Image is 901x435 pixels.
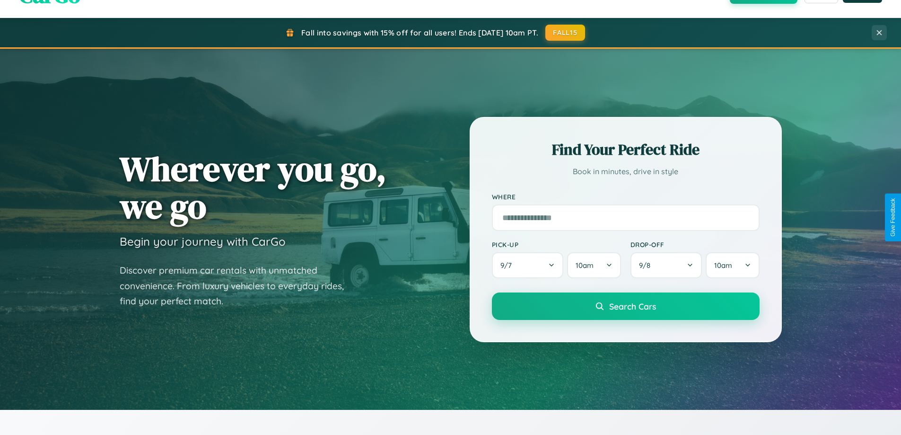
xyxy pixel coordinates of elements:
button: 9/7 [492,252,564,278]
span: 9 / 7 [500,261,516,270]
span: 9 / 8 [639,261,655,270]
button: 10am [567,252,621,278]
h3: Begin your journey with CarGo [120,234,286,249]
h2: Find Your Perfect Ride [492,139,760,160]
span: Search Cars [609,301,656,311]
span: Fall into savings with 15% off for all users! Ends [DATE] 10am PT. [301,28,538,37]
button: FALL15 [545,25,585,41]
span: 10am [576,261,594,270]
button: 9/8 [630,252,702,278]
button: 10am [706,252,759,278]
button: Search Cars [492,293,760,320]
p: Discover premium car rentals with unmatched convenience. From luxury vehicles to everyday rides, ... [120,263,356,309]
label: Where [492,193,760,201]
label: Pick-up [492,240,621,249]
span: 10am [714,261,732,270]
h1: Wherever you go, we go [120,150,386,225]
p: Book in minutes, drive in style [492,165,760,178]
div: Give Feedback [890,198,896,237]
label: Drop-off [630,240,760,249]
